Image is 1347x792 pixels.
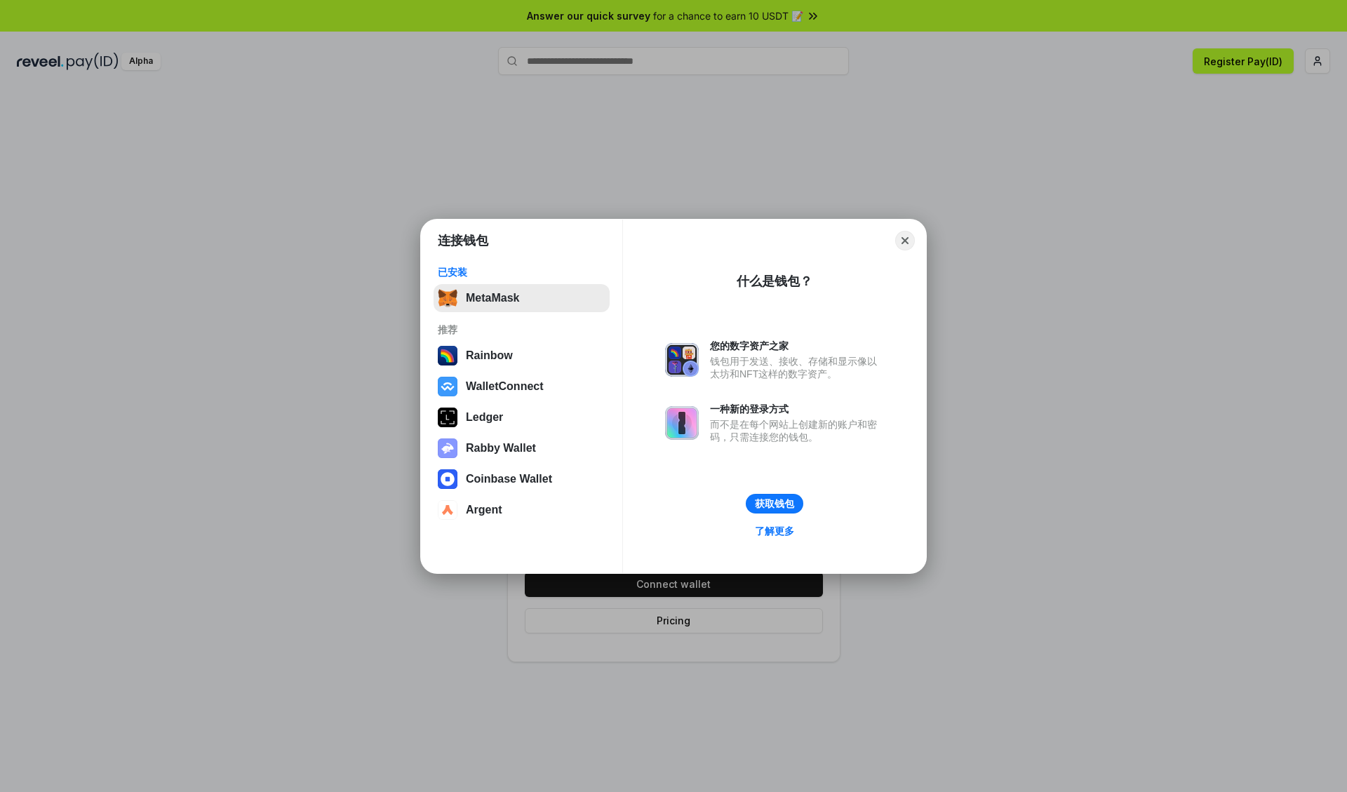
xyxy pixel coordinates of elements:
[737,273,812,290] div: 什么是钱包？
[665,343,699,377] img: svg+xml,%3Csvg%20xmlns%3D%22http%3A%2F%2Fwww.w3.org%2F2000%2Fsvg%22%20fill%3D%22none%22%20viewBox...
[466,292,519,304] div: MetaMask
[710,403,884,415] div: 一种新的登录方式
[438,288,457,308] img: svg+xml,%3Csvg%20fill%3D%22none%22%20height%3D%2233%22%20viewBox%3D%220%200%2035%2033%22%20width%...
[434,465,610,493] button: Coinbase Wallet
[466,442,536,455] div: Rabby Wallet
[438,377,457,396] img: svg+xml,%3Csvg%20width%3D%2228%22%20height%3D%2228%22%20viewBox%3D%220%200%2028%2028%22%20fill%3D...
[466,473,552,485] div: Coinbase Wallet
[438,346,457,365] img: svg+xml,%3Csvg%20width%3D%22120%22%20height%3D%22120%22%20viewBox%3D%220%200%20120%20120%22%20fil...
[438,408,457,427] img: svg+xml,%3Csvg%20xmlns%3D%22http%3A%2F%2Fwww.w3.org%2F2000%2Fsvg%22%20width%3D%2228%22%20height%3...
[434,342,610,370] button: Rainbow
[710,355,884,380] div: 钱包用于发送、接收、存储和显示像以太坊和NFT这样的数字资产。
[895,231,915,250] button: Close
[434,496,610,524] button: Argent
[710,340,884,352] div: 您的数字资产之家
[434,403,610,431] button: Ledger
[755,497,794,510] div: 获取钱包
[438,500,457,520] img: svg+xml,%3Csvg%20width%3D%2228%22%20height%3D%2228%22%20viewBox%3D%220%200%2028%2028%22%20fill%3D...
[466,349,513,362] div: Rainbow
[438,438,457,458] img: svg+xml,%3Csvg%20xmlns%3D%22http%3A%2F%2Fwww.w3.org%2F2000%2Fsvg%22%20fill%3D%22none%22%20viewBox...
[438,469,457,489] img: svg+xml,%3Csvg%20width%3D%2228%22%20height%3D%2228%22%20viewBox%3D%220%200%2028%2028%22%20fill%3D...
[438,323,605,336] div: 推荐
[746,522,803,540] a: 了解更多
[434,372,610,401] button: WalletConnect
[434,284,610,312] button: MetaMask
[755,525,794,537] div: 了解更多
[434,434,610,462] button: Rabby Wallet
[665,406,699,440] img: svg+xml,%3Csvg%20xmlns%3D%22http%3A%2F%2Fwww.w3.org%2F2000%2Fsvg%22%20fill%3D%22none%22%20viewBox...
[466,380,544,393] div: WalletConnect
[466,504,502,516] div: Argent
[746,494,803,514] button: 获取钱包
[438,232,488,249] h1: 连接钱包
[710,418,884,443] div: 而不是在每个网站上创建新的账户和密码，只需连接您的钱包。
[466,411,503,424] div: Ledger
[438,266,605,278] div: 已安装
